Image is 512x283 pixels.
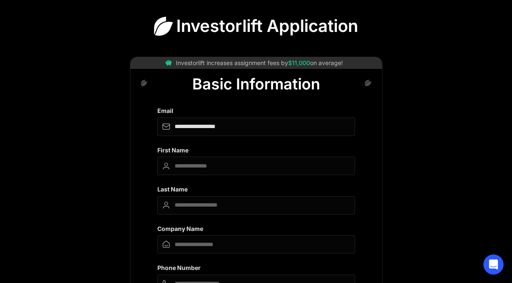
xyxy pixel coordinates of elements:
[157,186,188,193] strong: Last Name
[483,254,504,275] div: Open Intercom Messenger
[157,147,188,154] strong: First Name
[157,107,173,114] strong: Email
[288,59,310,66] span: $11,000
[192,75,320,93] div: Basic Information
[157,225,203,232] strong: Company Name
[157,264,201,271] strong: Phone Number
[176,19,358,34] div: Investorlift Application
[176,58,343,68] div: Investorlift increases assignment fees by on average!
